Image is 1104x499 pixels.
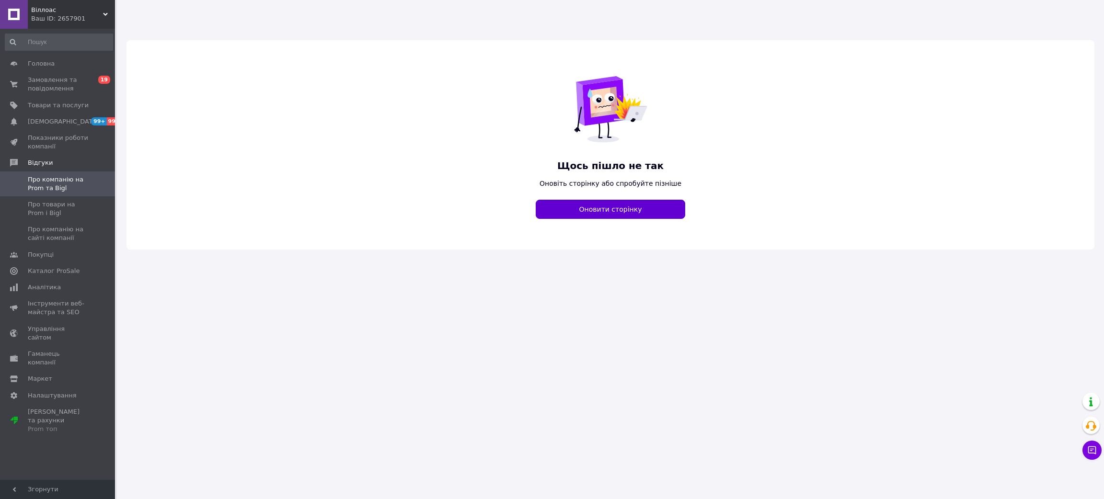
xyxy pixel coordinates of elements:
span: Налаштування [28,391,77,400]
button: Чат з покупцем [1082,441,1102,460]
span: Покупці [28,250,54,259]
span: 99+ [91,117,107,125]
span: Товари та послуги [28,101,89,110]
span: Маркет [28,374,52,383]
span: Про компанію на сайті компанії [28,225,89,242]
span: Щось пішло не так [536,159,685,173]
span: Показники роботи компанії [28,134,89,151]
span: Інструменти веб-майстра та SEO [28,299,89,317]
span: Відгуки [28,159,53,167]
span: Аналітика [28,283,61,292]
span: Управління сайтом [28,325,89,342]
span: Головна [28,59,55,68]
input: Пошук [5,34,113,51]
span: Віллоас [31,6,103,14]
button: Оновити сторінку [536,200,685,219]
span: Замовлення та повідомлення [28,76,89,93]
span: 99+ [107,117,123,125]
span: 19 [98,76,110,84]
span: Про товари на Prom і Bigl [28,200,89,217]
div: Prom топ [28,425,89,433]
span: Гаманець компанії [28,350,89,367]
span: Оновіть сторінку або спробуйте пізніше [536,179,685,188]
div: Ваш ID: 2657901 [31,14,115,23]
span: Каталог ProSale [28,267,80,275]
span: [PERSON_NAME] та рахунки [28,408,89,434]
span: [DEMOGRAPHIC_DATA] [28,117,99,126]
span: Про компанію на Prom та Bigl [28,175,89,193]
